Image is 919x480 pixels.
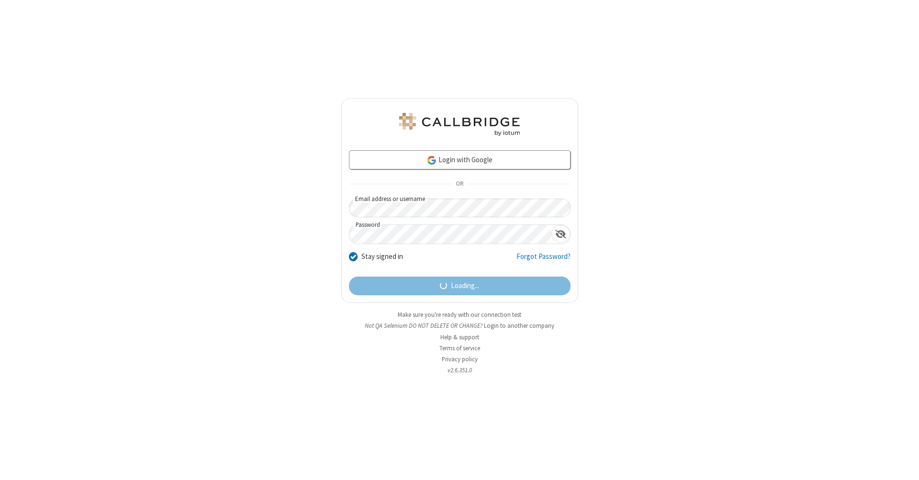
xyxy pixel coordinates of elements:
input: Password [349,225,551,244]
a: Login with Google [349,150,571,169]
input: Email address or username [349,199,571,217]
li: Not QA Selenium DO NOT DELETE OR CHANGE? [341,321,578,330]
div: Show password [551,225,570,243]
a: Make sure you're ready with our connection test [398,311,521,319]
label: Stay signed in [361,251,403,262]
button: Loading... [349,277,571,296]
a: Help & support [440,333,479,341]
button: Login to another company [484,321,554,330]
span: OR [452,178,467,191]
span: Loading... [451,280,479,291]
img: QA Selenium DO NOT DELETE OR CHANGE [397,113,522,136]
li: v2.6.351.0 [341,366,578,375]
a: Privacy policy [442,355,478,363]
a: Forgot Password? [516,251,571,269]
a: Terms of service [439,344,480,352]
img: google-icon.png [426,155,437,166]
